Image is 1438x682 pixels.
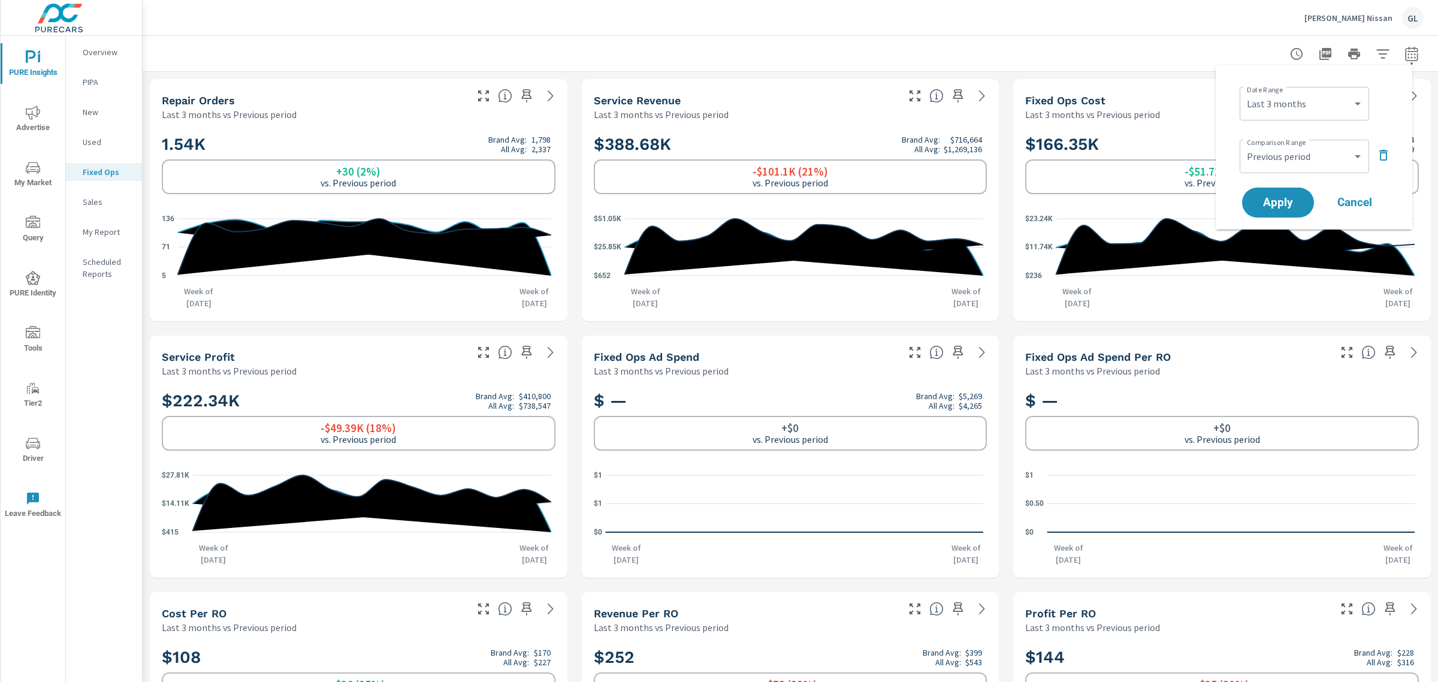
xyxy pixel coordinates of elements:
h5: Fixed Ops Ad Spend Per RO [1025,351,1171,363]
span: Save this to your personalized report [517,86,536,105]
p: Sales [83,196,132,208]
p: Brand Avg: [476,391,514,401]
span: Save this to your personalized report [517,599,536,618]
h5: Fixed Ops Cost [1025,94,1105,107]
div: Used [66,133,142,151]
p: Brand Avg: [491,648,529,657]
p: Week of [DATE] [945,542,987,566]
span: Apply [1254,197,1302,208]
p: Last 3 months vs Previous period [1025,107,1160,122]
text: $415 [162,528,179,536]
a: See more details in report [541,343,560,362]
text: $0 [594,528,602,536]
button: Make Fullscreen [905,599,925,618]
p: All Avg: [1367,657,1392,667]
span: Save this to your personalized report [948,86,968,105]
span: Save this to your personalized report [948,343,968,362]
a: See more details in report [972,343,992,362]
p: Fixed Ops [83,166,132,178]
div: GL [1402,7,1424,29]
p: $5,269 [959,391,982,401]
button: Cancel [1319,188,1391,218]
button: Make Fullscreen [474,343,493,362]
p: PIPA [83,76,132,88]
h6: -$49.39K (18%) [321,422,396,434]
span: Driver [4,436,62,466]
p: vs. Previous period [753,434,828,445]
p: All Avg: [914,144,940,154]
p: $399 [965,648,982,657]
span: Cancel [1331,197,1379,208]
span: Total revenue generated by the dealership from all Repair Orders closed over the selected date ra... [929,89,944,103]
p: Last 3 months vs Previous period [162,620,297,635]
div: My Report [66,223,142,241]
div: New [66,103,142,121]
h2: $252 [594,647,987,668]
p: $4,265 [959,401,982,411]
p: All Avg: [488,401,514,411]
span: Tools [4,326,62,355]
p: $316 [1397,657,1414,667]
text: $236 [1025,271,1042,280]
p: 2,337 [531,144,551,154]
h2: $144 [1025,647,1419,668]
text: 71 [162,243,170,251]
h5: Repair Orders [162,94,235,107]
p: vs. Previous period [321,434,396,445]
p: Brand Avg: [488,135,527,144]
h5: Revenue per RO [594,607,678,620]
text: $1 [594,471,602,479]
p: $410,800 [519,391,551,401]
p: Last 3 months vs Previous period [162,364,297,378]
span: Save this to your personalized report [1380,599,1400,618]
div: nav menu [1,36,65,532]
p: Brand Avg: [902,135,940,144]
p: $227 [534,657,551,667]
p: My Report [83,226,132,238]
p: Last 3 months vs Previous period [594,364,729,378]
span: Average cost incurred by the dealership from each Repair Order closed over the selected date rang... [498,602,512,616]
p: vs. Previous period [321,177,396,188]
button: Apply [1242,188,1314,218]
p: Brand Avg: [1354,648,1392,657]
div: Fixed Ops [66,163,142,181]
p: Last 3 months vs Previous period [1025,364,1160,378]
span: Save this to your personalized report [948,599,968,618]
h5: Service Profit [162,351,235,363]
button: Make Fullscreen [474,599,493,618]
p: Week of [DATE] [513,542,555,566]
p: Week of [DATE] [605,542,647,566]
text: $27.81K [162,471,189,479]
p: Used [83,136,132,148]
h5: Profit Per RO [1025,607,1096,620]
p: $1,269,136 [944,144,982,154]
button: Make Fullscreen [1337,343,1357,362]
h5: Cost per RO [162,607,226,620]
span: Save this to your personalized report [1380,343,1400,362]
p: vs. Previous period [1185,177,1260,188]
text: $11.74K [1025,243,1053,252]
text: $25.85K [594,243,621,252]
p: Last 3 months vs Previous period [1025,620,1160,635]
p: All Avg: [501,144,527,154]
text: $14.11K [162,500,189,508]
p: Week of [DATE] [1047,542,1089,566]
text: $23.24K [1025,215,1053,223]
p: $716,664 [950,135,982,144]
text: $1 [1025,471,1034,479]
h2: $ — [594,390,987,411]
a: See more details in report [1404,599,1424,618]
h5: Fixed Ops Ad Spend [594,351,699,363]
span: Advertise [4,105,62,135]
p: Week of [DATE] [1377,542,1419,566]
p: All Avg: [929,401,954,411]
h6: +30 (2%) [336,165,380,177]
a: See more details in report [541,599,560,618]
p: $543 [965,657,982,667]
text: 136 [162,215,174,223]
div: Sales [66,193,142,211]
h6: +$0 [781,422,799,434]
button: Print Report [1342,42,1366,66]
h2: $388.68K [594,134,987,155]
p: Overview [83,46,132,58]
